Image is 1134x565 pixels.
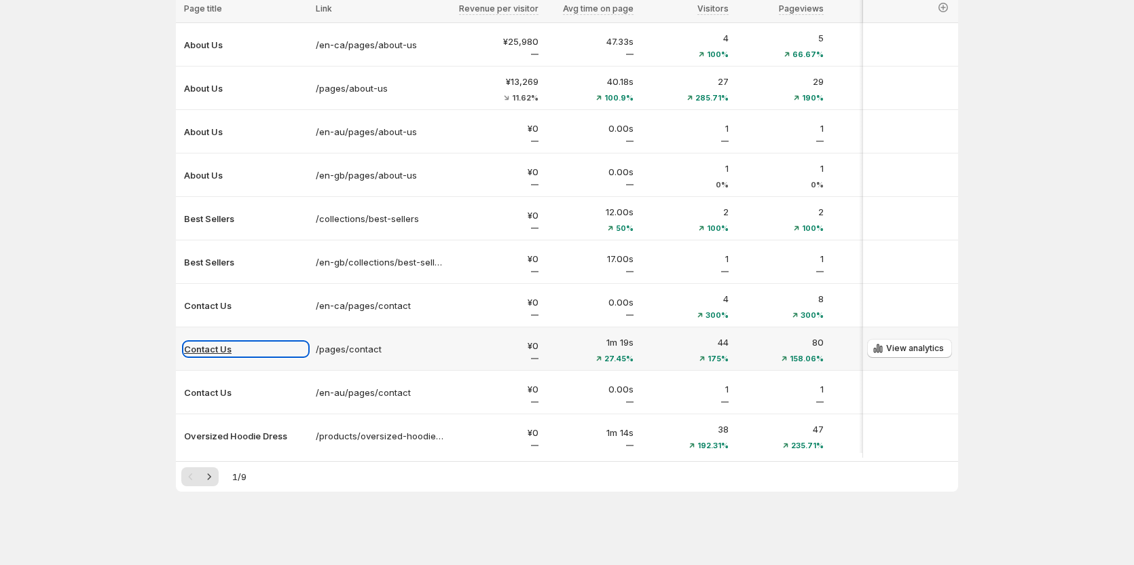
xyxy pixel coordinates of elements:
[316,168,443,182] a: /en-gb/pages/about-us
[791,441,824,450] span: 235.71%
[184,255,308,269] button: Best Sellers
[604,94,634,102] span: 100.9%
[547,165,634,179] p: 0.00s
[452,339,538,352] p: ¥0
[801,311,824,319] span: 300%
[697,3,729,14] span: Visitors
[737,122,824,135] p: 1
[697,441,729,450] span: 192.31%
[604,354,634,363] span: 27.45%
[563,3,634,14] span: Avg time on page
[832,426,919,439] p: 12
[452,426,538,439] p: ¥0
[616,224,634,232] span: 50%
[642,31,729,45] p: 4
[802,224,824,232] span: 100%
[184,38,308,52] button: About Us
[184,81,308,95] button: About Us
[706,311,729,319] span: 300%
[452,252,538,266] p: ¥0
[547,122,634,135] p: 0.00s
[737,335,824,349] p: 80
[452,382,538,396] p: ¥0
[832,295,919,309] p: 0
[316,255,443,269] a: /en-gb/collections/best-sellers
[737,422,824,436] p: 47
[832,252,919,266] p: 0
[792,50,824,58] span: 66.67%
[642,382,729,396] p: 1
[642,422,729,436] p: 38
[642,335,729,349] p: 44
[184,212,308,225] button: Best Sellers
[832,122,919,135] p: 0
[184,125,308,139] button: About Us
[802,94,824,102] span: 190%
[737,252,824,266] p: 1
[512,94,538,102] span: 11.62%
[547,75,634,88] p: 40.18s
[832,208,919,222] p: 0
[547,382,634,396] p: 0.00s
[547,335,634,349] p: 1m 19s
[316,299,443,312] a: /en-ca/pages/contact
[316,38,443,52] a: /en-ca/pages/about-us
[452,165,538,179] p: ¥0
[184,429,308,443] button: Oversized Hoodie Dress
[184,299,308,312] p: Contact Us
[452,75,538,88] p: ¥13,269
[200,467,219,486] button: Next
[316,342,443,356] a: /pages/contact
[184,168,308,182] p: About Us
[547,35,634,48] p: 47.33s
[716,181,729,189] span: 0%
[642,122,729,135] p: 1
[737,162,824,175] p: 1
[547,205,634,219] p: 12.00s
[316,3,332,14] span: Link
[232,470,246,484] span: 1 / 9
[452,208,538,222] p: ¥0
[790,354,824,363] span: 158.06%
[316,386,443,399] a: /en-au/pages/contact
[184,3,222,14] span: Page title
[316,212,443,225] a: /collections/best-sellers
[642,292,729,306] p: 4
[832,339,919,352] p: 0
[316,125,443,139] a: /en-au/pages/about-us
[779,3,824,14] span: Pageviews
[737,292,824,306] p: 8
[737,75,824,88] p: 29
[642,205,729,219] p: 2
[642,162,729,175] p: 1
[181,467,219,486] nav: Pagination
[459,3,538,14] span: Revenue per visitor
[547,295,634,309] p: 0.00s
[811,181,824,189] span: 0%
[316,429,443,443] a: /products/oversized-hoodie-dress-1
[886,343,944,354] span: View analytics
[184,386,308,399] p: Contact Us
[737,31,824,45] p: 5
[184,342,308,356] button: Contact Us
[642,75,729,88] p: 27
[832,75,919,88] p: 4
[867,339,952,358] button: View analytics
[316,81,443,95] a: /pages/about-us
